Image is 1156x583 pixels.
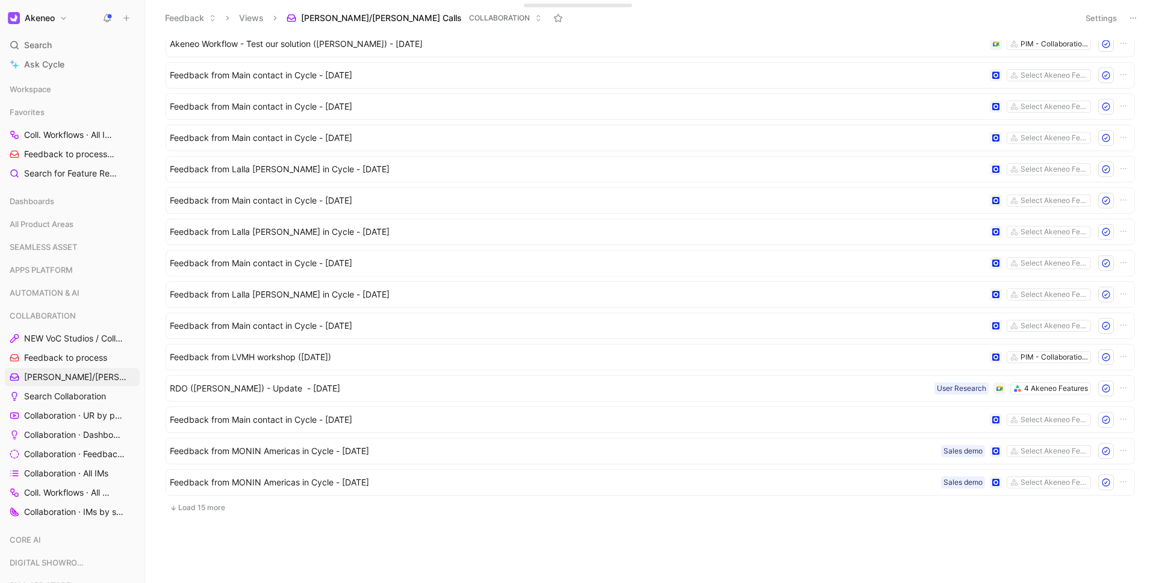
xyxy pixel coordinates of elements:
div: User Research [937,382,986,394]
h1: Akeneo [25,13,55,23]
span: [PERSON_NAME]/[PERSON_NAME] Calls [24,371,127,383]
span: Feedback from Lalla [PERSON_NAME] in Cycle - [DATE] [170,287,985,302]
span: Feedback from Main contact in Cycle - [DATE] [170,68,985,83]
span: All Product Areas [10,218,73,230]
span: Feedback from Main contact in Cycle - [DATE] [170,319,985,333]
a: Collaboration · Dashboard [5,426,140,444]
div: Select Akeneo Features [1021,476,1088,488]
div: All Product Areas [5,215,140,237]
div: Workspace [5,80,140,98]
span: Feedback from Main contact in Cycle - [DATE] [170,131,985,145]
span: Akeneo Workflow - Test our solution ([PERSON_NAME]) - [DATE] [170,37,985,51]
span: COLLABORATION [10,310,76,322]
div: DIGITAL SHOWROOM [5,553,140,572]
button: Load 15 more [166,500,1135,515]
span: Feedback from MONIN Americas in Cycle - [DATE] [170,475,936,490]
div: Select Akeneo Features [1021,69,1088,81]
button: Feedback [160,9,222,27]
button: Settings [1080,10,1122,26]
div: AUTOMATION & AI [5,284,140,302]
a: Coll. Workflows · All IMs [5,484,140,502]
a: Feedback to processCOLLABORATION [5,145,140,163]
span: DIGITAL SHOWROOM [10,556,90,569]
a: Feedback from Main contact in Cycle - [DATE]Select Akeneo Features [166,93,1135,120]
a: Feedback from Main contact in Cycle - [DATE]Select Akeneo Features [166,313,1135,339]
span: APPS PLATFORM [10,264,73,276]
span: Search [24,38,52,52]
span: SEAMLESS ASSET [10,241,77,253]
span: Ask Cycle [24,57,64,72]
span: Feedback from Main contact in Cycle - [DATE] [170,256,985,270]
span: Feedback from Lalla [PERSON_NAME] in Cycle - [DATE] [170,162,985,176]
span: RDO ([PERSON_NAME]) - Update - [DATE] [170,381,930,396]
a: Feedback from Main contact in Cycle - [DATE]Select Akeneo Features [166,125,1135,151]
span: Collaboration · Feedback by source [24,448,126,460]
span: Collaboration · UR by project [24,410,124,422]
span: Dashboards [10,195,54,207]
a: Feedback from Lalla [PERSON_NAME] in Cycle - [DATE]Select Akeneo Features [166,156,1135,182]
button: Views [234,9,269,27]
a: Ask Cycle [5,55,140,73]
a: Collaboration · All IMs [5,464,140,482]
span: AUTOMATION & AI [10,287,79,299]
a: NEW VoC Studios / Collaboration [5,329,140,348]
span: Feedback from Main contact in Cycle - [DATE] [170,99,985,114]
div: Select Akeneo Features [1021,288,1088,301]
a: Feedback from Main contact in Cycle - [DATE]Select Akeneo Features [166,407,1135,433]
div: Favorites [5,103,140,121]
span: Coll. Workflows · All IMs [24,487,110,499]
a: Collaboration · Feedback by source [5,445,140,463]
span: Feedback to process [24,352,107,364]
a: Feedback from MONIN Americas in Cycle - [DATE]Select Akeneo FeaturesSales demo [166,438,1135,464]
img: Akeneo [8,12,20,24]
span: Search Collaboration [24,390,106,402]
a: Search for Feature Requests [5,164,140,182]
span: COLLABORATION [469,12,530,24]
span: Favorites [10,106,45,118]
div: Select Akeneo Features [1021,445,1088,457]
span: Feedback to process [24,148,118,161]
div: CORE AI [5,531,140,549]
span: Feedback from MONIN Americas in Cycle - [DATE] [170,444,936,458]
div: SEAMLESS ASSET [5,238,140,260]
div: APPS PLATFORM [5,261,140,279]
div: COLLABORATION [5,307,140,325]
a: Feedback from Main contact in Cycle - [DATE]Select Akeneo Features [166,187,1135,214]
div: Select Akeneo Features [1021,101,1088,113]
a: Feedback from MONIN Americas in Cycle - [DATE]Select Akeneo FeaturesSales demo [166,469,1135,496]
a: Feedback from Lalla [PERSON_NAME] in Cycle - [DATE]Select Akeneo Features [166,219,1135,245]
a: Feedback to process [5,349,140,367]
span: [PERSON_NAME]/[PERSON_NAME] Calls [301,12,462,24]
span: Search for Feature Requests [24,167,119,180]
button: AkeneoAkeneo [5,10,70,26]
div: Search [5,36,140,54]
span: NEW VoC Studios / Collaboration [24,332,125,344]
button: [PERSON_NAME]/[PERSON_NAME] CallsCOLLABORATION [281,9,547,27]
div: DIGITAL SHOWROOM [5,553,140,575]
a: Feedback from Main contact in Cycle - [DATE]Select Akeneo Features [166,62,1135,89]
div: SEAMLESS ASSET [5,238,140,256]
span: Feedback from Lalla [PERSON_NAME] in Cycle - [DATE] [170,225,985,239]
span: Collaboration · IMs by status [24,506,124,518]
a: Collaboration · UR by project [5,407,140,425]
a: [PERSON_NAME]/[PERSON_NAME] Calls [5,368,140,386]
div: Sales demo [943,445,983,457]
a: Feedback from Main contact in Cycle - [DATE]Select Akeneo Features [166,250,1135,276]
a: RDO ([PERSON_NAME]) - Update - [DATE]4 Akeneo FeaturesUser Research [166,375,1135,402]
div: Dashboards [5,192,140,214]
div: PIM - Collaboration Workflows [1021,351,1088,363]
a: Coll. Workflows · All IMs [5,126,140,144]
div: PIM - Collaboration Workflows [1021,38,1088,50]
span: Feedback from LVMH workshop ([DATE]) [170,350,985,364]
div: CORE AI [5,531,140,552]
div: All Product Areas [5,215,140,233]
span: Coll. Workflows · All IMs [24,129,119,142]
div: Processed15+Load 15 more [160,4,1141,522]
div: COLLABORATIONNEW VoC Studios / CollaborationFeedback to process[PERSON_NAME]/[PERSON_NAME] CallsS... [5,307,140,521]
div: Select Akeneo Features [1021,132,1088,144]
a: Feedback from LVMH workshop ([DATE])PIM - Collaboration Workflows [166,344,1135,370]
span: CORE AI [10,534,41,546]
div: Select Akeneo Features [1021,163,1088,175]
div: Select Akeneo Features [1021,414,1088,426]
div: Sales demo [943,476,983,488]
